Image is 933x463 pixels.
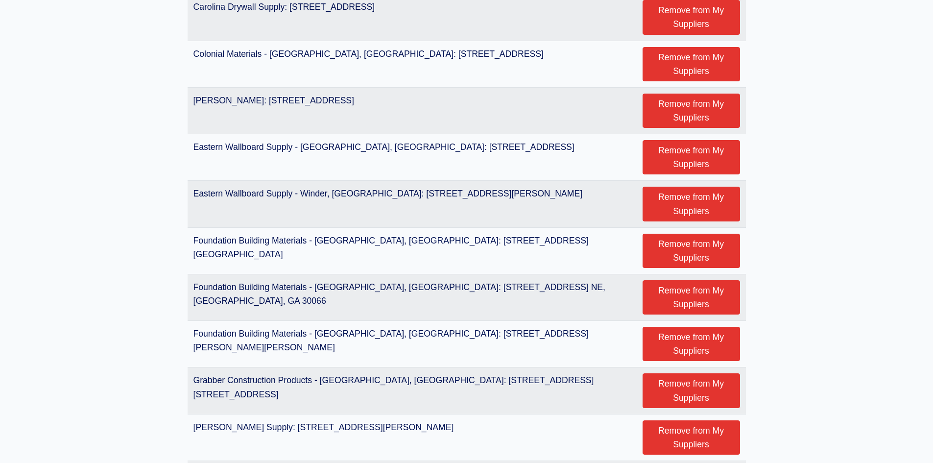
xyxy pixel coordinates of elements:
[643,140,740,174] button: Remove from My Suppliers
[193,142,574,152] a: Eastern Wallboard Supply - [GEOGRAPHIC_DATA], [GEOGRAPHIC_DATA]: [STREET_ADDRESS]
[193,282,605,306] a: Foundation Building Materials - [GEOGRAPHIC_DATA], [GEOGRAPHIC_DATA]: [STREET_ADDRESS] NE, [GEOGR...
[193,96,355,105] a: [PERSON_NAME]: [STREET_ADDRESS]
[193,189,583,198] a: Eastern Wallboard Supply - Winder, [GEOGRAPHIC_DATA]: [STREET_ADDRESS][PERSON_NAME]
[643,373,740,408] button: Remove from My Suppliers
[643,280,740,315] button: Remove from My Suppliers
[193,375,594,399] a: Grabber Construction Products - [GEOGRAPHIC_DATA], [GEOGRAPHIC_DATA]: [STREET_ADDRESS] [STREET_AD...
[643,94,740,128] button: Remove from My Suppliers
[193,2,375,12] a: Carolina Drywall Supply: [STREET_ADDRESS]
[643,420,740,455] button: Remove from My Suppliers
[643,47,740,81] button: Remove from My Suppliers
[193,236,589,259] a: Foundation Building Materials - [GEOGRAPHIC_DATA], [GEOGRAPHIC_DATA]: [STREET_ADDRESS] [GEOGRAPHI...
[643,327,740,361] button: Remove from My Suppliers
[643,187,740,221] button: Remove from My Suppliers
[643,234,740,268] button: Remove from My Suppliers
[193,49,544,59] a: Colonial Materials - [GEOGRAPHIC_DATA], [GEOGRAPHIC_DATA]: [STREET_ADDRESS]
[193,422,454,432] a: [PERSON_NAME] Supply: [STREET_ADDRESS][PERSON_NAME]
[193,329,589,352] a: Foundation Building Materials - [GEOGRAPHIC_DATA], [GEOGRAPHIC_DATA]: [STREET_ADDRESS][PERSON_NAM...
